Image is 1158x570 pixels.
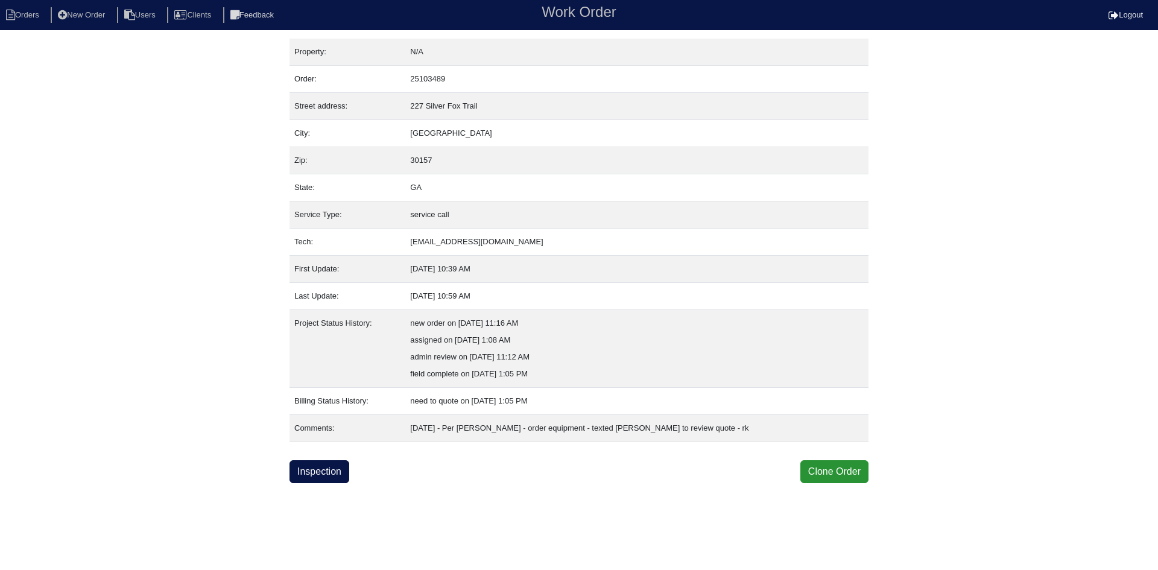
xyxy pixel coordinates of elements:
td: GA [405,174,868,201]
td: [DATE] 10:39 AM [405,256,868,283]
td: Service Type: [289,201,405,229]
div: new order on [DATE] 11:16 AM [410,315,864,332]
td: [GEOGRAPHIC_DATA] [405,120,868,147]
td: 30157 [405,147,868,174]
a: New Order [51,10,115,19]
td: [DATE] 10:59 AM [405,283,868,310]
div: field complete on [DATE] 1:05 PM [410,366,864,382]
a: Clients [167,10,221,19]
td: Zip: [289,147,405,174]
a: Logout [1109,10,1143,19]
button: Clone Order [800,460,868,483]
td: State: [289,174,405,201]
li: Feedback [223,7,283,24]
td: Order: [289,66,405,93]
li: New Order [51,7,115,24]
td: Comments: [289,415,405,442]
td: Property: [289,39,405,66]
td: [EMAIL_ADDRESS][DOMAIN_NAME] [405,229,868,256]
td: N/A [405,39,868,66]
td: 25103489 [405,66,868,93]
td: Last Update: [289,283,405,310]
div: admin review on [DATE] 11:12 AM [410,349,864,366]
td: First Update: [289,256,405,283]
td: 227 Silver Fox Trail [405,93,868,120]
div: need to quote on [DATE] 1:05 PM [410,393,864,410]
td: City: [289,120,405,147]
td: Billing Status History: [289,388,405,415]
li: Clients [167,7,221,24]
div: assigned on [DATE] 1:08 AM [410,332,864,349]
td: Street address: [289,93,405,120]
td: [DATE] - Per [PERSON_NAME] - order equipment - texted [PERSON_NAME] to review quote - rk [405,415,868,442]
td: Project Status History: [289,310,405,388]
td: Tech: [289,229,405,256]
li: Users [117,7,165,24]
td: service call [405,201,868,229]
a: Inspection [289,460,349,483]
a: Users [117,10,165,19]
